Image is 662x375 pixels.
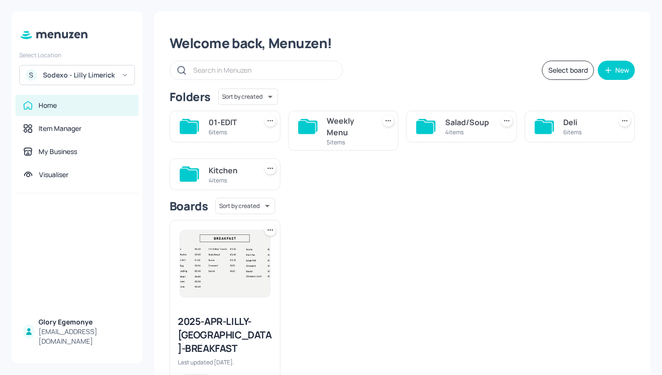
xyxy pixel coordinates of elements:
div: Weekly Menu [327,115,371,138]
button: Select board [542,61,594,80]
div: S [26,69,37,81]
div: Item Manager [39,124,81,133]
div: Sodexo - Lilly Limerick [43,70,116,80]
div: 01-EDIT [209,116,253,128]
div: Sort by created [215,196,275,216]
div: Home [39,101,57,110]
div: 6 items [564,128,608,136]
div: My Business [39,147,77,156]
div: 4 items [445,128,490,136]
div: Glory Egemonye [39,317,131,327]
div: Select Location [19,51,135,59]
div: Deli [564,116,608,128]
button: New [598,61,635,80]
div: Salad/Soup [445,116,490,128]
div: 2025-APR-LILLY-[GEOGRAPHIC_DATA]-BREAKFAST [178,315,272,355]
div: Folders [170,89,211,104]
div: 6 items [209,128,253,136]
div: Sort by created [218,87,278,106]
div: Visualiser [39,170,68,180]
div: Welcome back, Menuzen! [170,35,635,52]
img: 2025-05-02-1746199592946nkyiktzfc47.jpeg [180,231,270,297]
div: Last updated [DATE]. [178,358,272,366]
div: 4 items [209,176,253,184]
div: New [615,67,629,74]
div: [EMAIL_ADDRESS][DOMAIN_NAME] [39,327,131,346]
input: Search in Menuzen [193,63,333,77]
div: Boards [170,198,208,214]
div: Kitchen [209,165,253,176]
div: 5 items [327,138,371,146]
